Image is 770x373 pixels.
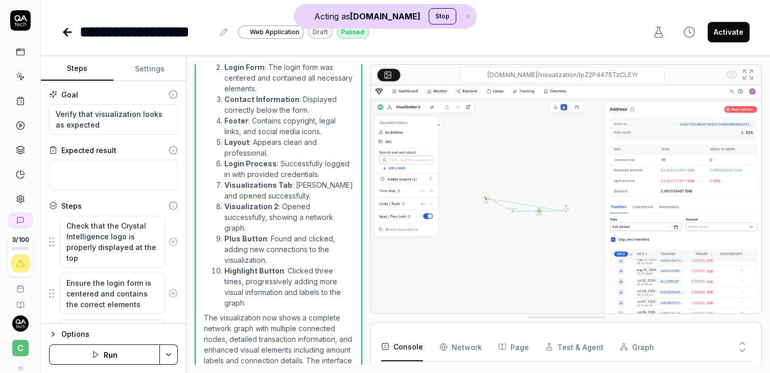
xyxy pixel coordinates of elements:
[4,277,36,293] a: Book a call with us
[8,212,33,229] a: New conversation
[224,116,248,125] strong: Footer
[165,283,182,304] button: Remove step
[724,66,740,83] button: Show all interative elements
[12,315,29,332] img: 7ccf6c19-61ad-4a6c-8811-018b02a1b829.jpg
[250,28,299,37] span: Web Application
[224,181,292,189] strong: Visualizations Tab
[224,138,249,146] strong: Layout
[12,340,29,356] span: C
[61,89,78,100] div: Goal
[439,333,482,361] button: Network
[41,57,113,81] button: Steps
[224,137,353,158] li: : Appears clean and professional.
[4,293,36,309] a: Documentation
[224,95,299,104] strong: Contact Information
[12,237,29,243] span: 3 / 100
[337,26,369,39] div: Passed
[61,145,116,156] div: Expected result
[708,22,750,42] button: Activate
[224,233,353,265] li: : Found and clicked, adding new connections to the visualization.
[498,333,529,361] button: Page
[61,328,178,340] div: Options
[740,66,756,83] button: Open in full screen
[224,159,277,168] strong: Login Process
[224,202,278,211] strong: Visualization 2
[224,180,353,201] li: : [PERSON_NAME] and opened successfully.
[224,63,265,71] strong: Login Form
[49,215,178,268] div: Suggestions
[113,57,186,81] button: Settings
[224,115,353,137] li: : Contains copyright, legal links, and social media icons.
[381,333,423,361] button: Console
[224,234,267,243] strong: Plus Button
[224,201,353,233] li: : Opened successfully, showing a network graph.
[49,319,178,361] div: Suggestions
[429,8,456,24] button: Stop
[4,332,36,358] button: C
[49,272,178,315] div: Suggestions
[224,266,284,275] strong: Highlight Button
[224,62,353,94] li: : The login form was centered and contained all necessary elements.
[224,94,353,115] li: : Displayed correctly below the form.
[49,344,160,365] button: Run
[61,201,82,211] div: Steps
[165,232,182,252] button: Remove step
[545,333,603,361] button: Test & Agent
[238,25,304,39] a: Web Application
[49,328,178,340] button: Options
[620,333,654,361] button: Graph
[224,265,353,308] li: : Clicked three times, progressively adding more visual information and labels to the graph.
[224,158,353,180] li: : Successfully logged in with provided credentials.
[308,26,333,39] div: Draft
[371,85,761,329] img: Screenshot
[677,22,702,42] button: View version history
